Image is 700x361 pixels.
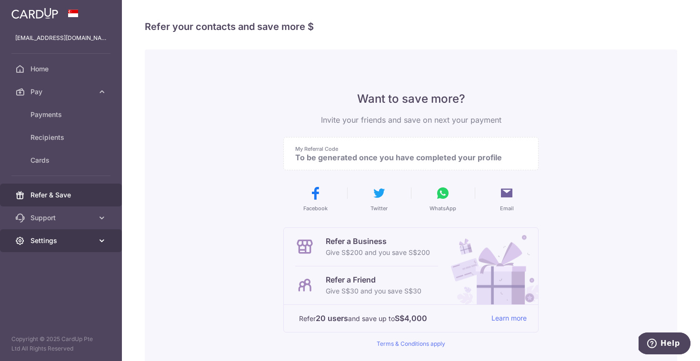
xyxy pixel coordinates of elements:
p: Give S$200 and you save S$200 [326,247,430,258]
p: Want to save more? [283,91,539,107]
span: Help [22,7,41,15]
p: Invite your friends and save on next your payment [283,114,539,126]
span: Settings [30,236,93,245]
button: WhatsApp [415,185,471,212]
p: Give S$30 and you save S$30 [326,285,421,297]
span: Facebook [303,205,328,212]
strong: S$4,000 [395,312,427,324]
span: Cards [30,156,93,165]
a: Terms & Conditions apply [377,340,445,347]
span: Payments [30,110,93,119]
iframe: Opens a widget where you can find more information [639,332,690,356]
img: CardUp [11,8,58,19]
span: Support [30,213,93,223]
p: My Referral Code [295,145,519,153]
span: Twitter [370,205,388,212]
p: To be generated once you have completed your profile [295,153,519,162]
button: Email [479,185,535,212]
p: Refer a Business [326,235,430,247]
p: Refer a Friend [326,274,421,285]
h4: Refer your contacts and save more $ [145,19,677,34]
span: Refer & Save [30,190,93,200]
a: Learn more [491,312,527,324]
span: Recipients [30,133,93,142]
span: Email [500,205,514,212]
span: Home [30,64,93,74]
span: Pay [30,87,93,97]
strong: 20 users [316,312,348,324]
p: [EMAIL_ADDRESS][DOMAIN_NAME] [15,33,107,43]
button: Facebook [287,185,343,212]
span: WhatsApp [430,205,456,212]
button: Twitter [351,185,407,212]
p: Refer and save up to [299,312,484,324]
img: Refer [442,228,538,304]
